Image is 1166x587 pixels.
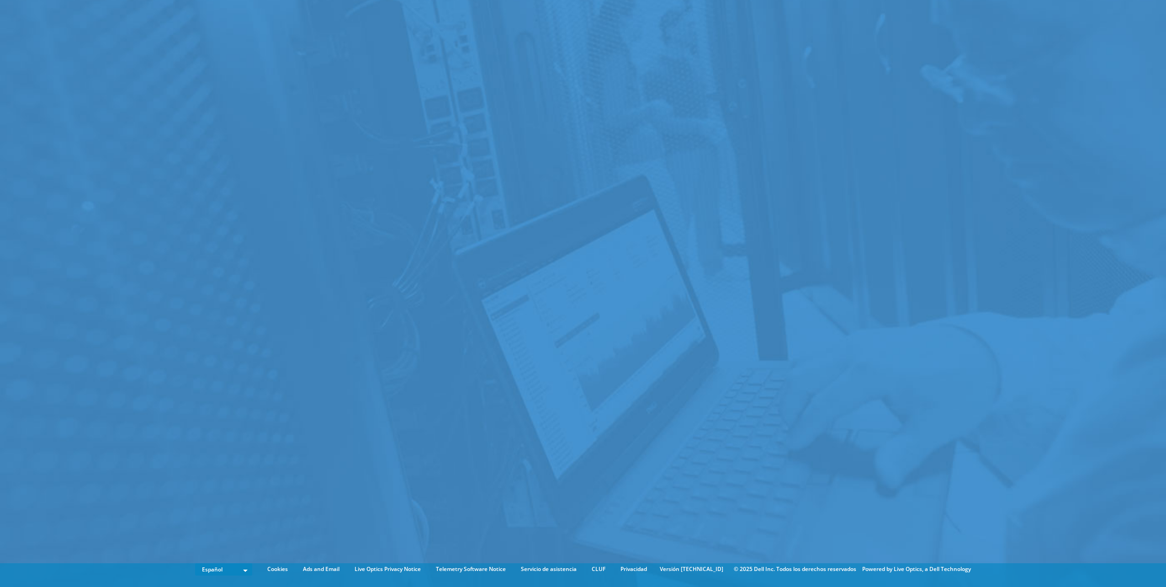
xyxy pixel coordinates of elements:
a: CLUF [585,564,612,574]
a: Live Optics Privacy Notice [348,564,428,574]
a: Telemetry Software Notice [429,564,513,574]
a: Cookies [260,564,295,574]
li: © 2025 Dell Inc. Todos los derechos reservados [729,564,861,574]
a: Servicio de asistencia [514,564,583,574]
a: Privacidad [614,564,654,574]
a: Ads and Email [296,564,346,574]
li: Versión [TECHNICAL_ID] [655,564,728,574]
li: Powered by Live Optics, a Dell Technology [862,564,971,574]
